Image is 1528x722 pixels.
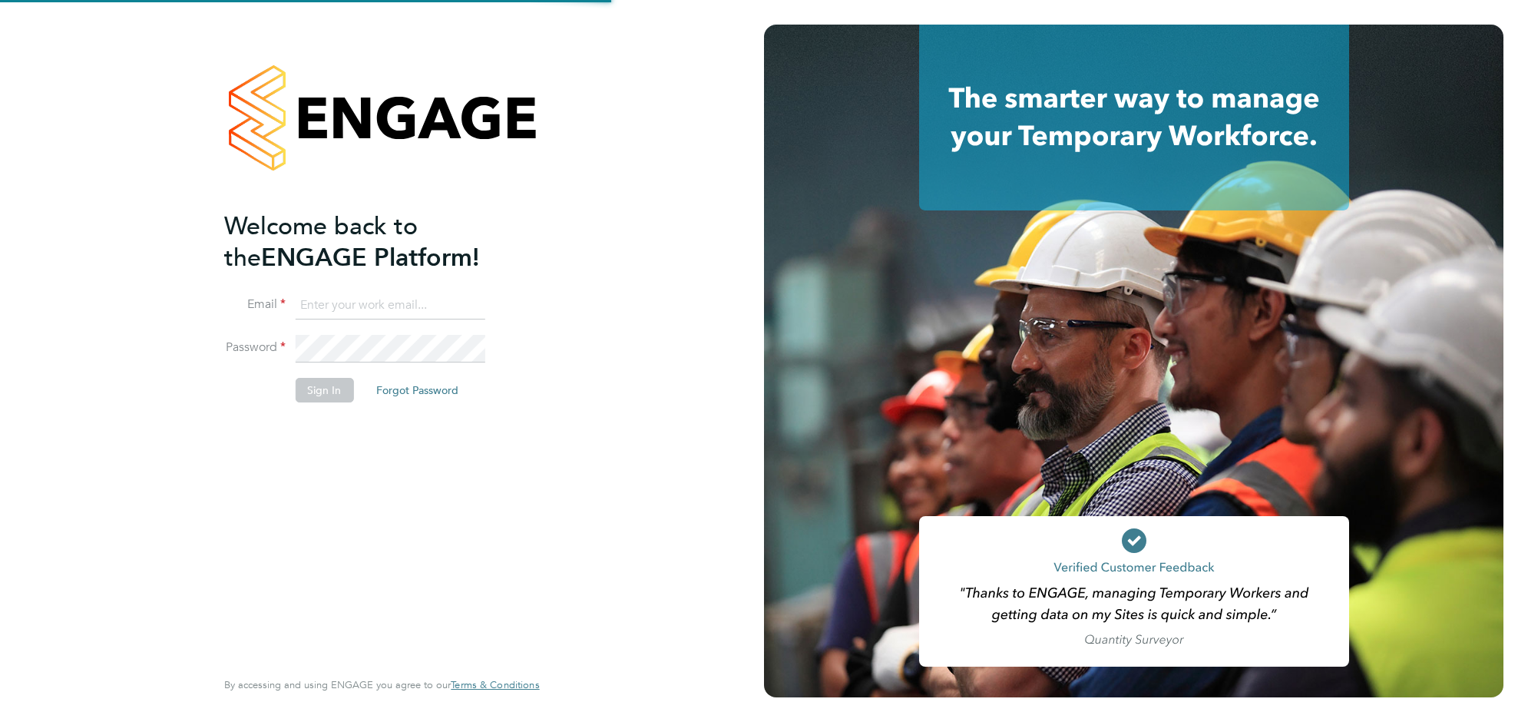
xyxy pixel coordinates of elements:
[295,378,353,402] button: Sign In
[224,296,286,313] label: Email
[224,339,286,356] label: Password
[451,678,539,691] span: Terms & Conditions
[295,292,485,320] input: Enter your work email...
[224,211,418,273] span: Welcome back to the
[224,678,539,691] span: By accessing and using ENGAGE you agree to our
[364,378,471,402] button: Forgot Password
[224,210,524,273] h2: ENGAGE Platform!
[451,679,539,691] a: Terms & Conditions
